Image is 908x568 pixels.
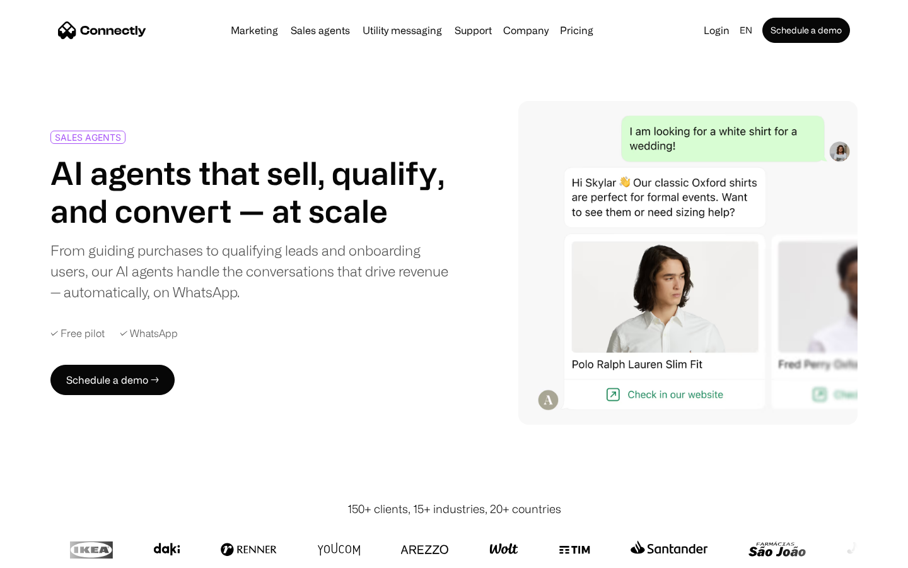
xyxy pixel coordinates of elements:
[286,25,355,35] a: Sales agents
[555,25,598,35] a: Pricing
[50,328,105,340] div: ✓ Free pilot
[347,500,561,518] div: 150+ clients, 15+ industries, 20+ countries
[25,546,76,564] ul: Language list
[55,133,121,142] div: SALES AGENTS
[740,21,752,39] div: en
[50,365,175,395] a: Schedule a demo →
[358,25,447,35] a: Utility messaging
[120,328,178,340] div: ✓ WhatsApp
[50,240,449,302] div: From guiding purchases to qualifying leads and onboarding users, our AI agents handle the convers...
[50,154,449,230] h1: AI agents that sell, qualify, and convert — at scale
[762,18,850,43] a: Schedule a demo
[499,21,552,39] div: Company
[13,545,76,564] aside: Language selected: English
[450,25,497,35] a: Support
[58,21,146,40] a: home
[735,21,760,39] div: en
[226,25,283,35] a: Marketing
[699,21,735,39] a: Login
[503,21,549,39] div: Company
